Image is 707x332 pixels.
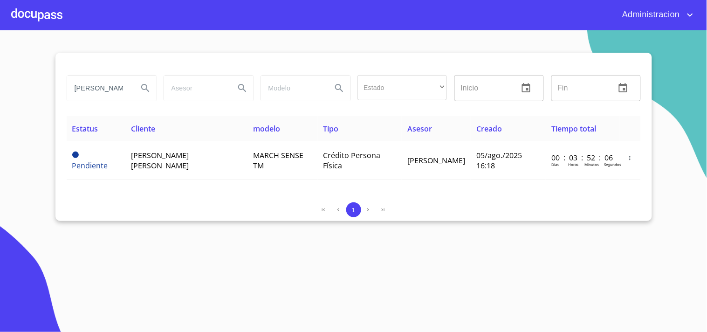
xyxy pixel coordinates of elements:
[584,162,599,167] p: Minutos
[357,75,447,100] div: ​
[551,162,559,167] p: Dias
[253,124,280,134] span: modelo
[323,150,381,171] span: Crédito Persona Física
[253,150,303,171] span: MARCH SENSE TM
[134,77,157,99] button: Search
[615,7,685,22] span: Administracion
[407,124,432,134] span: Asesor
[72,124,98,134] span: Estatus
[551,124,596,134] span: Tiempo total
[615,7,696,22] button: account of current user
[328,77,350,99] button: Search
[568,162,578,167] p: Horas
[604,162,621,167] p: Segundos
[72,160,108,171] span: Pendiente
[476,150,522,171] span: 05/ago./2025 16:18
[476,124,502,134] span: Creado
[261,76,324,101] input: search
[72,152,79,158] span: Pendiente
[131,124,155,134] span: Cliente
[164,76,227,101] input: search
[407,155,465,166] span: [PERSON_NAME]
[323,124,339,134] span: Tipo
[352,207,355,214] span: 1
[551,152,614,163] p: 00 : 03 : 52 : 06
[67,76,130,101] input: search
[131,150,189,171] span: [PERSON_NAME] [PERSON_NAME]
[231,77,254,99] button: Search
[346,202,361,217] button: 1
